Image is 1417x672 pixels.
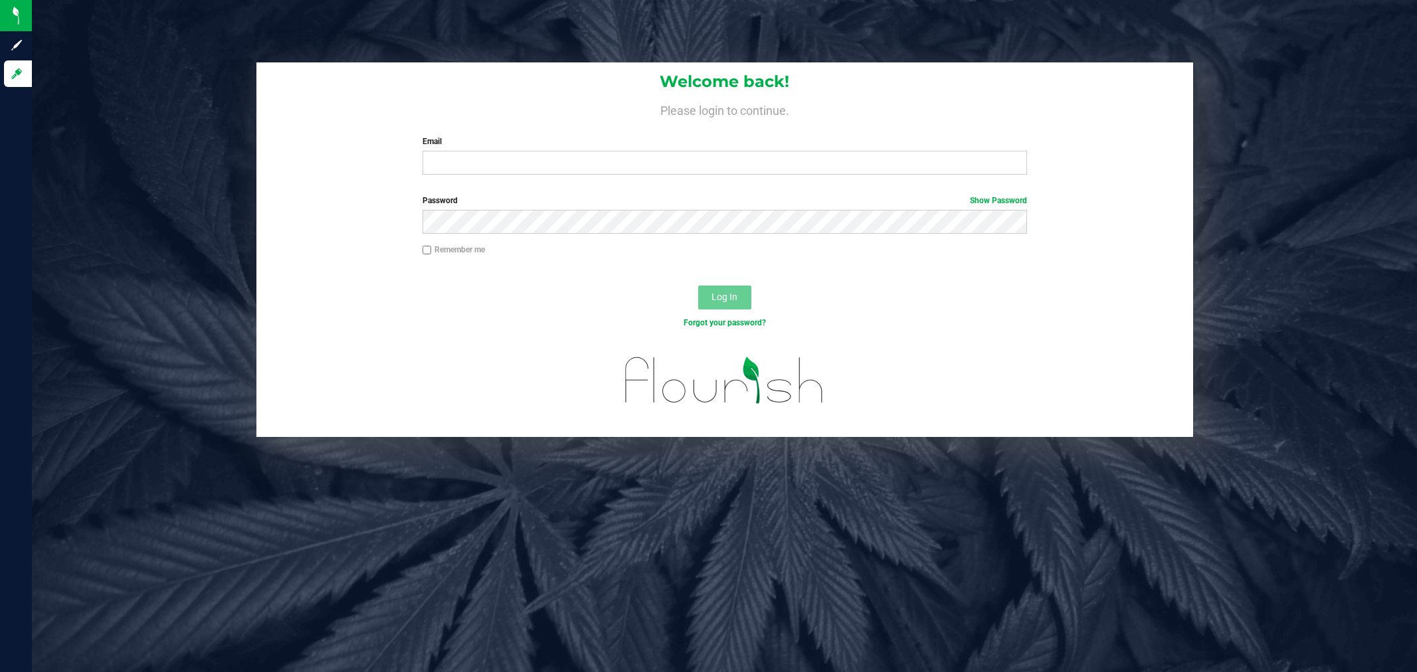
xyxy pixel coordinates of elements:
span: Log In [711,292,737,302]
span: Password [423,196,458,205]
h1: Welcome back! [256,73,1193,90]
a: Forgot your password? [684,318,766,327]
inline-svg: Sign up [10,39,23,52]
h4: Please login to continue. [256,101,1193,117]
label: Email [423,135,1027,147]
inline-svg: Log in [10,67,23,80]
label: Remember me [423,244,485,256]
button: Log In [698,286,751,309]
input: Remember me [423,246,432,255]
a: Show Password [970,196,1027,205]
img: flourish_logo.svg [607,343,842,418]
